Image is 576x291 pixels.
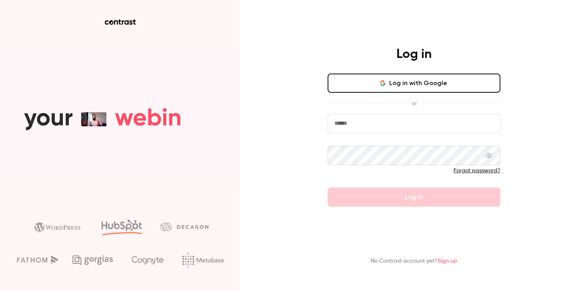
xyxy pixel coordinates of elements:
a: Forgot password? [454,168,500,173]
a: Sign up [438,258,457,264]
h4: Log in [396,46,432,62]
p: No Contrast account yet? [371,257,457,265]
img: decagon [160,222,208,231]
button: Log in with Google [328,74,500,93]
span: or [408,99,421,108]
